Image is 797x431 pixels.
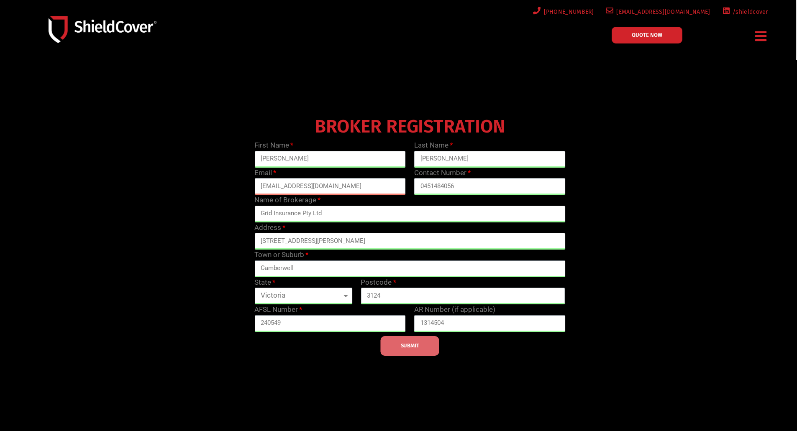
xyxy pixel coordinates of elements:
a: QUOTE NOW [612,27,682,43]
label: Postcode [361,277,396,288]
label: AR Number (if applicable) [414,304,495,315]
a: /shieldcover [720,7,768,17]
div: Menu Toggle [752,26,770,46]
label: AFSL Number [254,304,302,315]
label: First Name [254,140,293,151]
label: Address [254,222,285,233]
label: Name of Brokerage [254,195,320,206]
label: Email [254,168,276,179]
a: [PHONE_NUMBER] [531,7,594,17]
label: State [254,277,275,288]
button: SUBMIT [381,336,439,356]
label: Last Name [414,140,453,151]
span: SUBMIT [401,345,419,347]
span: [EMAIL_ADDRESS][DOMAIN_NAME] [613,7,710,17]
a: [EMAIL_ADDRESS][DOMAIN_NAME] [604,7,710,17]
label: Contact Number [414,168,471,179]
span: /shieldcover [730,7,768,17]
h4: BROKER REGISTRATION [250,122,569,132]
img: Shield-Cover-Underwriting-Australia-logo-full [49,16,156,43]
span: [PHONE_NUMBER] [541,7,594,17]
span: QUOTE NOW [632,32,662,38]
label: Town or Suburb [254,250,308,260]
